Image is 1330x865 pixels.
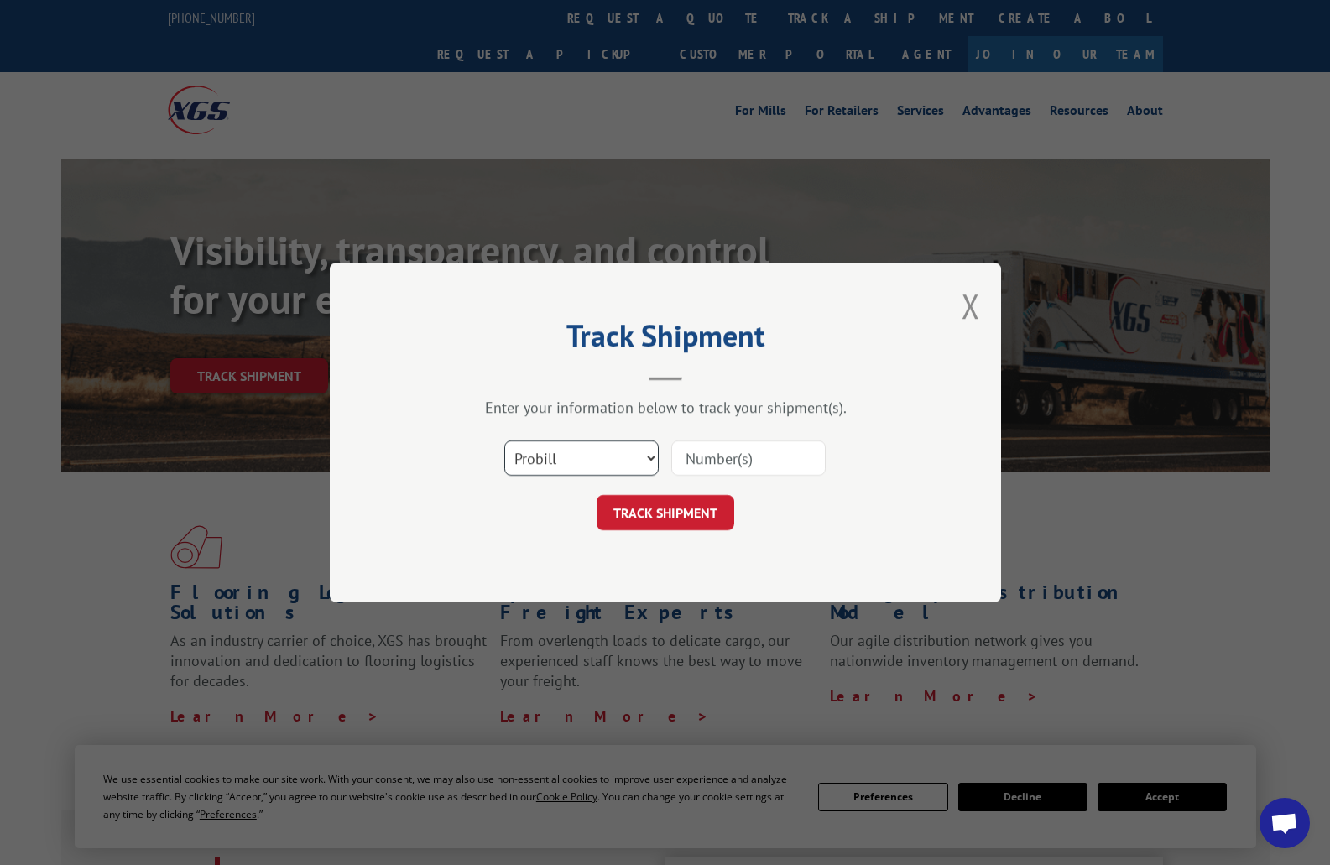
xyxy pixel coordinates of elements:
div: Enter your information below to track your shipment(s). [414,398,917,417]
button: Close modal [962,284,980,328]
div: Open chat [1260,798,1310,848]
input: Number(s) [671,440,826,476]
button: TRACK SHIPMENT [597,495,734,530]
h2: Track Shipment [414,324,917,356]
